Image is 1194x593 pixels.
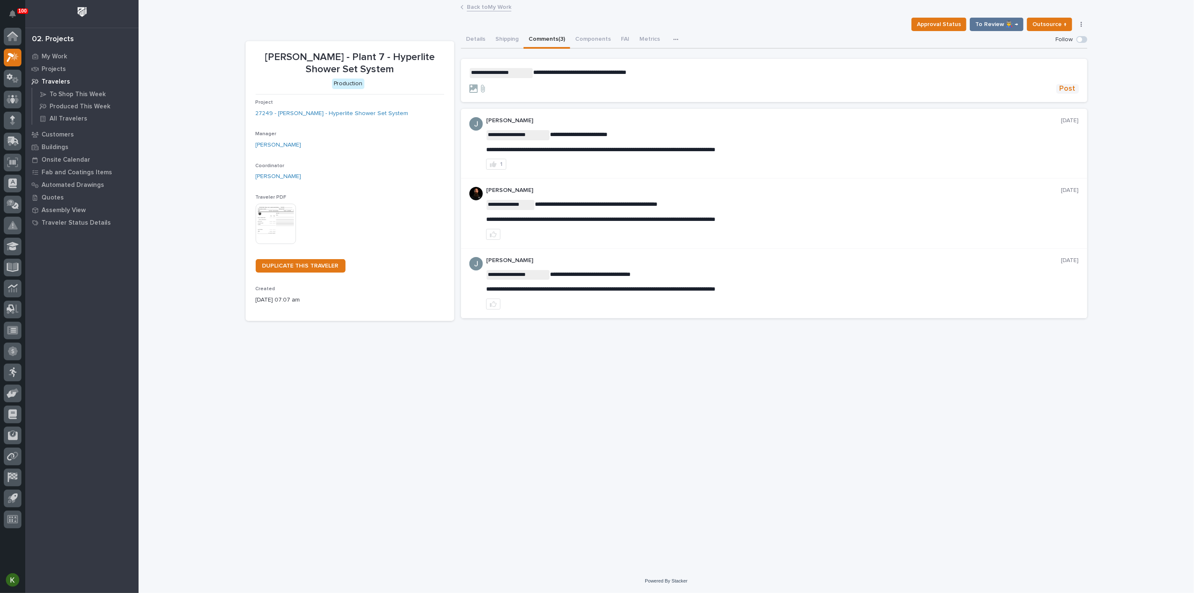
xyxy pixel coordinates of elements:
span: Coordinator [256,163,285,168]
button: Post [1056,84,1079,94]
button: users-avatar [4,571,21,589]
a: Powered By Stacker [645,578,687,583]
a: Assembly View [25,204,139,216]
p: Assembly View [42,207,86,214]
span: Outsource ↑ [1032,19,1067,29]
p: My Work [42,53,67,60]
div: 1 [500,161,503,167]
span: Post [1060,84,1076,94]
p: Produced This Week [50,103,110,110]
div: 02. Projects [32,35,74,44]
p: [PERSON_NAME] [486,257,1061,264]
button: Approval Status [911,18,966,31]
button: Outsource ↑ [1027,18,1072,31]
a: Onsite Calendar [25,153,139,166]
button: FAI [616,31,634,49]
div: Notifications100 [10,10,21,24]
a: Back toMy Work [467,2,511,11]
p: All Travelers [50,115,87,123]
a: Fab and Coatings Items [25,166,139,178]
button: Metrics [634,31,665,49]
p: Traveler Status Details [42,219,111,227]
p: Projects [42,66,66,73]
button: Comments (3) [524,31,570,49]
a: Customers [25,128,139,141]
a: 27249 - [PERSON_NAME] - Hyperlite Shower Set System [256,109,408,118]
p: Follow [1056,36,1073,43]
p: [PERSON_NAME] - Plant 7 - Hyperlite Shower Set System [256,51,444,76]
button: like this post [486,229,500,240]
img: ACg8ocIJHU6JEmo4GV-3KL6HuSvSpWhSGqG5DdxF6tKpN6m2=s96-c [469,117,483,131]
p: [DATE] [1061,257,1079,264]
p: Quotes [42,194,64,202]
p: 100 [18,8,27,14]
div: Production [332,79,364,89]
a: [PERSON_NAME] [256,141,301,150]
span: Traveler PDF [256,195,287,200]
a: Travelers [25,75,139,88]
a: Traveler Status Details [25,216,139,229]
span: To Review 👨‍🏭 → [975,19,1018,29]
span: Project [256,100,273,105]
p: [DATE] [1061,187,1079,194]
a: [PERSON_NAME] [256,172,301,181]
p: Fab and Coatings Items [42,169,112,176]
button: like this post [486,299,500,310]
span: DUPLICATE THIS TRAVELER [262,263,339,269]
p: Travelers [42,78,70,86]
img: ACg8ocIJHU6JEmo4GV-3KL6HuSvSpWhSGqG5DdxF6tKpN6m2=s96-c [469,257,483,270]
button: Components [570,31,616,49]
span: Manager [256,131,277,136]
img: zmKUmRVDQjmBLfnAs97p [469,187,483,200]
button: 1 [486,159,506,170]
p: Onsite Calendar [42,156,90,164]
p: Customers [42,131,74,139]
p: Automated Drawings [42,181,104,189]
button: Details [461,31,490,49]
a: Quotes [25,191,139,204]
span: Created [256,286,275,291]
a: Automated Drawings [25,178,139,191]
a: All Travelers [32,113,139,124]
button: Notifications [4,5,21,23]
p: Buildings [42,144,68,151]
a: Produced This Week [32,100,139,112]
a: Buildings [25,141,139,153]
a: Projects [25,63,139,75]
a: My Work [25,50,139,63]
p: [PERSON_NAME] [486,117,1061,124]
span: Approval Status [917,19,961,29]
img: Workspace Logo [74,4,90,20]
button: To Review 👨‍🏭 → [970,18,1024,31]
p: [DATE] 07:07 am [256,296,444,304]
a: To Shop This Week [32,88,139,100]
p: To Shop This Week [50,91,106,98]
p: [PERSON_NAME] [486,187,1061,194]
button: Shipping [490,31,524,49]
p: [DATE] [1061,117,1079,124]
a: DUPLICATE THIS TRAVELER [256,259,346,273]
